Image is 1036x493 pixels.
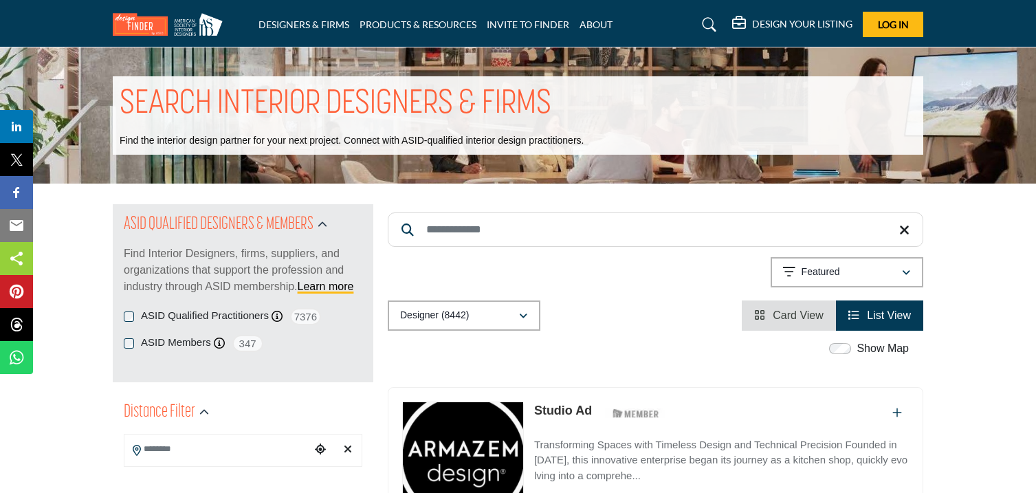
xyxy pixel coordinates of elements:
p: Studio Ad [534,402,592,420]
a: Transforming Spaces with Timeless Design and Technical Precision Founded in [DATE], this innovati... [534,429,909,484]
img: Site Logo [113,13,230,36]
p: Transforming Spaces with Timeless Design and Technical Precision Founded in [DATE], this innovati... [534,437,909,484]
a: ABOUT [580,19,613,30]
label: ASID Members [141,335,211,351]
button: Featured [771,257,923,287]
a: INVITE TO FINDER [487,19,569,30]
label: Show Map [857,340,909,357]
span: List View [867,309,911,321]
a: DESIGNERS & FIRMS [258,19,349,30]
span: 347 [232,335,263,352]
label: ASID Qualified Practitioners [141,308,269,324]
h2: ASID QUALIFIED DESIGNERS & MEMBERS [124,212,313,237]
button: Designer (8442) [388,300,540,331]
h5: DESIGN YOUR LISTING [752,18,852,30]
input: ASID Members checkbox [124,338,134,349]
p: Find Interior Designers, firms, suppliers, and organizations that support the profession and indu... [124,245,362,295]
input: Search Keyword [388,212,923,247]
a: Search [689,14,725,36]
a: View Card [754,309,824,321]
a: Learn more [298,281,354,292]
span: Log In [878,19,909,30]
p: Designer (8442) [400,309,469,322]
li: Card View [742,300,836,331]
div: Clear search location [338,435,358,465]
img: ASID Members Badge Icon [605,405,667,422]
h2: Distance Filter [124,400,195,425]
p: Find the interior design partner for your next project. Connect with ASID-qualified interior desi... [120,134,584,148]
span: Card View [773,309,824,321]
a: Studio Ad [534,404,592,417]
span: 7376 [290,308,321,325]
input: Search Location [124,436,310,463]
input: ASID Qualified Practitioners checkbox [124,311,134,322]
button: Log In [863,12,923,37]
h1: SEARCH INTERIOR DESIGNERS & FIRMS [120,83,551,126]
a: Add To List [892,407,902,419]
div: DESIGN YOUR LISTING [732,17,852,33]
a: PRODUCTS & RESOURCES [360,19,476,30]
p: Featured [802,265,840,279]
div: Choose your current location [310,435,331,465]
li: List View [836,300,923,331]
a: View List [848,309,911,321]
